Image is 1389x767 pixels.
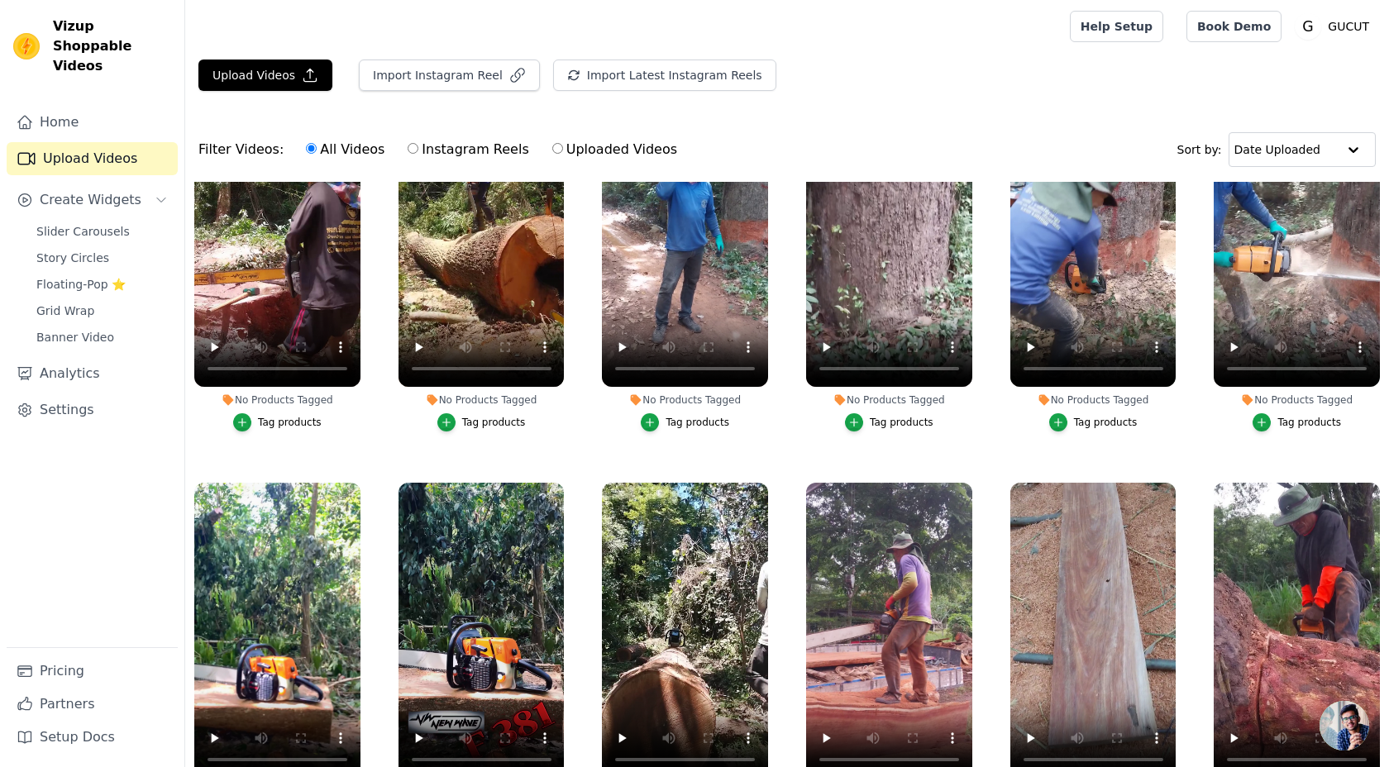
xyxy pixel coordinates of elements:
div: No Products Tagged [806,393,972,407]
button: Tag products [1253,413,1341,431]
a: Grid Wrap [26,299,178,322]
div: Sort by: [1177,132,1377,167]
p: GUCUT [1321,12,1376,41]
div: Keywords by Traffic [185,98,273,108]
div: คำแนะนำเมื่อวางเมาส์เหนือปุ่มเปิด [1320,701,1369,750]
button: Tag products [437,413,526,431]
input: Uploaded Videos [552,143,563,154]
div: Domain Overview [66,98,148,108]
div: Tag products [870,416,933,429]
label: All Videos [305,139,385,160]
div: No Products Tagged [194,393,360,407]
img: Vizup [13,33,40,60]
div: No Products Tagged [602,393,768,407]
a: Home [7,106,178,139]
text: G [1303,18,1314,35]
div: Tag products [258,416,322,429]
div: Tag products [1074,416,1138,429]
span: Floating-Pop ⭐ [36,276,126,293]
button: G GUCUT [1295,12,1376,41]
img: tab_domain_overview_orange.svg [48,96,61,109]
img: website_grey.svg [26,43,40,56]
button: Tag products [641,413,729,431]
div: Tag products [1277,416,1341,429]
img: logo_orange.svg [26,26,40,40]
span: Story Circles [36,250,109,266]
a: Floating-Pop ⭐ [26,273,178,296]
div: No Products Tagged [1010,393,1177,407]
a: Pricing [7,655,178,688]
a: Setup Docs [7,721,178,754]
a: Banner Video [26,326,178,349]
a: Slider Carousels [26,220,178,243]
button: Tag products [1049,413,1138,431]
button: Upload Videos [198,60,332,91]
a: Book Demo [1186,11,1282,42]
a: Analytics [7,357,178,390]
button: Tag products [845,413,933,431]
a: Story Circles [26,246,178,269]
span: Slider Carousels [36,223,130,240]
button: Import Instagram Reel [359,60,540,91]
button: Create Widgets [7,183,178,217]
a: Help Setup [1070,11,1163,42]
a: Settings [7,393,178,426]
div: No Products Tagged [1214,393,1380,407]
a: Upload Videos [7,142,178,175]
div: Domain: [DOMAIN_NAME] [43,43,182,56]
div: v 4.0.25 [46,26,81,40]
input: All Videos [306,143,317,154]
input: Instagram Reels [408,143,418,154]
a: Partners [7,688,178,721]
span: Banner Video [36,329,114,345]
div: Filter Videos: [198,131,686,169]
span: Vizup Shoppable Videos [53,17,171,76]
span: Create Widgets [40,190,141,210]
img: tab_keywords_by_traffic_grey.svg [167,96,180,109]
button: Import Latest Instagram Reels [553,60,776,91]
button: Tag products [233,413,322,431]
div: Tag products [462,416,526,429]
div: No Products Tagged [399,393,565,407]
label: Uploaded Videos [551,139,678,160]
label: Instagram Reels [407,139,529,160]
span: Grid Wrap [36,303,94,319]
div: Tag products [666,416,729,429]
